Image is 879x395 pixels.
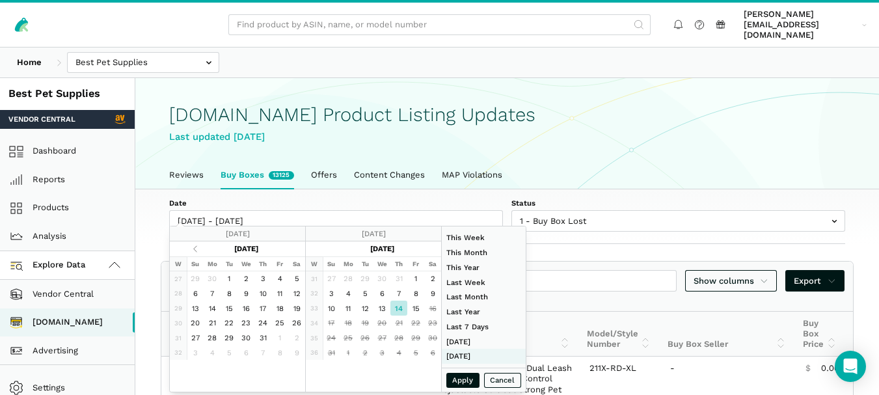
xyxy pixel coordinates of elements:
td: 5 [221,346,237,361]
h1: [DOMAIN_NAME] Product Listing Updates [169,104,845,126]
td: 1 [221,271,237,286]
td: 31 [323,346,340,361]
td: 4 [204,346,221,361]
td: 5 [407,346,424,361]
td: 36 [306,346,323,361]
td: 28 [170,286,187,301]
a: Reviews [161,161,212,189]
td: 4 [390,346,407,361]
td: 13 [373,301,390,316]
td: 30 [373,271,390,286]
td: 9 [424,286,441,301]
td: 19 [357,316,373,331]
td: 24 [323,331,340,346]
a: [PERSON_NAME][EMAIL_ADDRESS][DOMAIN_NAME] [740,7,871,43]
td: 6 [424,346,441,361]
span: [PERSON_NAME][EMAIL_ADDRESS][DOMAIN_NAME] [744,9,858,41]
th: Sa [288,256,305,271]
th: Sa [424,256,441,271]
th: Mo [340,256,357,271]
td: 2 [424,271,441,286]
th: Fr [407,256,424,271]
td: 14 [390,301,407,316]
a: Buy Boxes13125 [212,161,303,189]
th: Date: activate to sort column ascending [161,312,229,357]
td: 8 [407,286,424,301]
td: 3 [187,346,204,361]
td: 31 [254,331,271,346]
td: 29 [357,271,373,286]
td: 31 [306,271,323,286]
td: 18 [271,301,288,316]
td: 29 [407,331,424,346]
td: 18 [340,316,357,331]
span: $ [805,363,811,374]
td: 3 [373,346,390,361]
td: 3 [323,286,340,301]
td: 17 [254,301,271,316]
th: W [170,256,187,271]
span: Explore Data [13,258,86,273]
li: [DATE] [442,334,526,349]
th: W [306,256,323,271]
td: 23 [237,316,254,331]
a: Content Changes [345,161,433,189]
th: Buy Box Price: activate to sort column ascending [794,312,845,357]
td: 10 [254,286,271,301]
td: 33 [306,301,323,316]
li: This Week [442,230,526,245]
div: Showing 1 to 10 of 3,540 buy boxes (filtered from 13,125 total buy boxes) [161,294,853,311]
th: Tu [221,256,237,271]
td: 20 [373,316,390,331]
div: Open Intercom Messenger [835,351,866,382]
td: 28 [390,331,407,346]
span: Show columns [694,275,769,288]
td: 27 [187,331,204,346]
li: Last Year [442,305,526,320]
td: 30 [424,331,441,346]
td: 21 [390,316,407,331]
td: 6 [237,346,254,361]
td: 30 [170,316,187,331]
td: 3 [254,271,271,286]
td: 26 [357,331,373,346]
td: 1 [407,271,424,286]
input: Find product by ASIN, name, or model number [228,14,651,36]
td: 32 [306,286,323,301]
td: 24 [254,316,271,331]
td: 30 [237,331,254,346]
td: 2 [288,331,305,346]
a: Home [8,52,50,74]
td: 7 [204,286,221,301]
td: 12 [357,301,373,316]
th: Th [390,256,407,271]
td: 9 [237,286,254,301]
td: 6 [373,286,390,301]
th: Tu [357,256,373,271]
td: 16 [424,301,441,316]
td: 21 [204,316,221,331]
td: 8 [221,286,237,301]
span: 0.00 [821,363,839,374]
td: 25 [271,316,288,331]
td: 16 [237,301,254,316]
input: Best Pet Supplies [67,52,219,74]
button: Cancel [484,373,522,388]
th: Mo [204,256,221,271]
li: Last Month [442,290,526,305]
td: 27 [323,271,340,286]
td: 23 [424,316,441,331]
td: 7 [390,286,407,301]
input: 1 - Buy Box Lost [511,210,845,232]
td: 29 [187,271,204,286]
td: 5 [288,271,305,286]
th: Th [254,256,271,271]
li: This Month [442,245,526,260]
td: 20 [187,316,204,331]
li: This Year [442,260,526,275]
td: 11 [340,301,357,316]
div: Last updated [DATE] [169,129,845,144]
td: 4 [340,286,357,301]
th: Fr [271,256,288,271]
td: 8 [271,346,288,361]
